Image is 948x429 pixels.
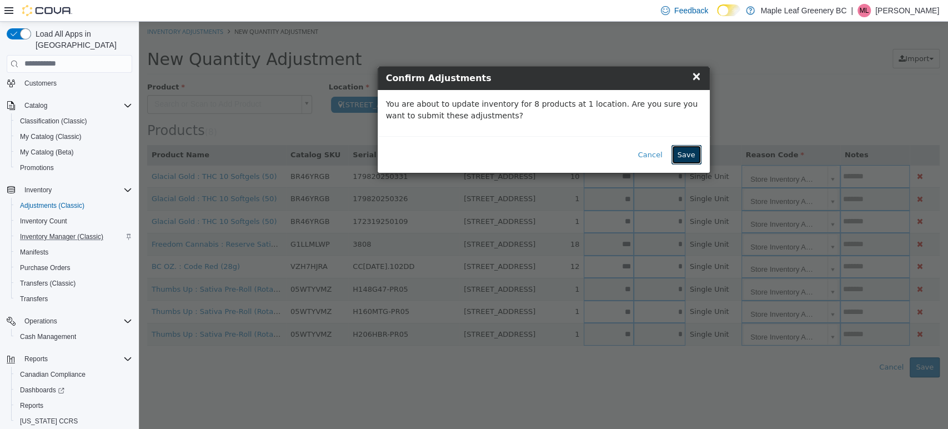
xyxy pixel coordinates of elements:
span: Promotions [16,161,132,174]
a: My Catalog (Beta) [16,146,78,159]
span: Customers [20,76,132,90]
button: Classification (Classic) [11,113,137,129]
h4: Confirm Adjustments [247,50,563,63]
span: Transfers [16,292,132,306]
span: Adjustments (Classic) [16,199,132,212]
span: Cash Management [16,330,132,343]
a: Reports [16,399,48,412]
button: Inventory [20,183,56,197]
button: Canadian Compliance [11,367,137,382]
button: Reports [2,351,137,367]
span: My Catalog (Beta) [20,148,74,157]
a: Classification (Classic) [16,114,92,128]
button: [US_STATE] CCRS [11,413,137,429]
span: Inventory Count [20,217,67,226]
a: Inventory Count [16,214,72,228]
span: Inventory [24,186,52,194]
button: Purchase Orders [11,260,137,276]
button: Transfers (Classic) [11,276,137,291]
button: Inventory [2,182,137,198]
button: My Catalog (Classic) [11,129,137,144]
a: Inventory Manager (Classic) [16,230,108,243]
span: × [553,48,563,61]
button: Transfers [11,291,137,307]
button: Cash Management [11,329,137,345]
span: My Catalog (Classic) [16,130,132,143]
span: Inventory [20,183,132,197]
button: Inventory Manager (Classic) [11,229,137,245]
span: Transfers [20,295,48,303]
span: Inventory Count [16,214,132,228]
button: Catalog [20,99,52,112]
span: Washington CCRS [16,415,132,428]
span: Cash Management [20,332,76,341]
span: Load All Apps in [GEOGRAPHIC_DATA] [31,28,132,51]
button: Catalog [2,98,137,113]
button: Promotions [11,160,137,176]
span: [US_STATE] CCRS [20,417,78,426]
span: Catalog [20,99,132,112]
span: Purchase Orders [20,263,71,272]
a: Adjustments (Classic) [16,199,89,212]
span: Purchase Orders [16,261,132,275]
span: Reports [20,401,43,410]
button: Manifests [11,245,137,260]
span: Reports [16,399,132,412]
span: Reports [24,355,48,363]
img: Cova [22,5,72,16]
button: My Catalog (Beta) [11,144,137,160]
button: Adjustments (Classic) [11,198,137,213]
a: My Catalog (Classic) [16,130,86,143]
a: Customers [20,77,61,90]
span: Adjustments (Classic) [20,201,84,210]
span: Operations [20,315,132,328]
a: Transfers [16,292,52,306]
span: Dashboards [20,386,64,395]
a: Dashboards [11,382,137,398]
button: Cancel [493,123,530,143]
span: Classification (Classic) [20,117,87,126]
a: Canadian Compliance [16,368,90,381]
span: Manifests [16,246,132,259]
a: Dashboards [16,383,69,397]
span: Operations [24,317,57,326]
span: Dashboards [16,383,132,397]
a: [US_STATE] CCRS [16,415,82,428]
span: Transfers (Classic) [16,277,132,290]
a: Purchase Orders [16,261,75,275]
span: Reports [20,352,132,366]
span: Feedback [674,5,708,16]
span: Canadian Compliance [20,370,86,379]
span: ML [860,4,869,17]
span: Classification (Classic) [16,114,132,128]
span: My Catalog (Classic) [20,132,82,141]
a: Promotions [16,161,58,174]
span: Promotions [20,163,54,172]
span: Customers [24,79,57,88]
button: Customers [2,75,137,91]
p: | [851,4,853,17]
p: [PERSON_NAME] [875,4,939,17]
span: Manifests [20,248,48,257]
button: Operations [2,313,137,329]
input: Dark Mode [717,4,740,16]
span: Transfers (Classic) [20,279,76,288]
button: Reports [11,398,137,413]
span: Canadian Compliance [16,368,132,381]
button: Inventory Count [11,213,137,229]
span: Inventory Manager (Classic) [20,232,103,241]
button: Save [533,123,563,143]
button: Operations [20,315,62,328]
p: Maple Leaf Greenery BC [760,4,846,17]
span: Inventory Manager (Classic) [16,230,132,243]
span: My Catalog (Beta) [16,146,132,159]
a: Transfers (Classic) [16,277,80,290]
button: Reports [20,352,52,366]
a: Manifests [16,246,53,259]
div: Michelle Lim [857,4,871,17]
a: Cash Management [16,330,81,343]
span: Catalog [24,101,47,110]
p: You are about to update inventory for 8 products at 1 location. Are you sure you want to submit t... [247,77,563,100]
